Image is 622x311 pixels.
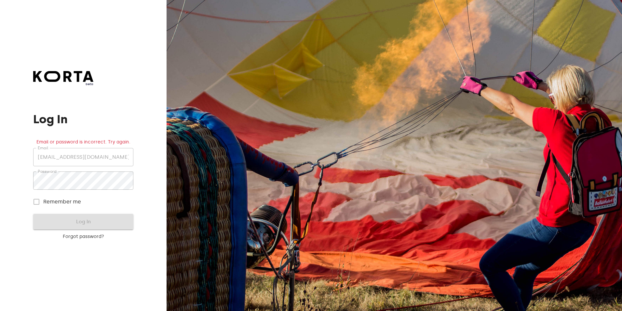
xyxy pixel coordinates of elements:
[33,82,93,86] span: beta
[43,198,81,206] span: Remember me
[33,233,133,240] a: Forgot password?
[33,113,133,126] h1: Log In
[33,71,93,82] img: Korta
[33,71,93,86] a: beta
[33,139,133,145] div: Email or password is incorrect. Try again.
